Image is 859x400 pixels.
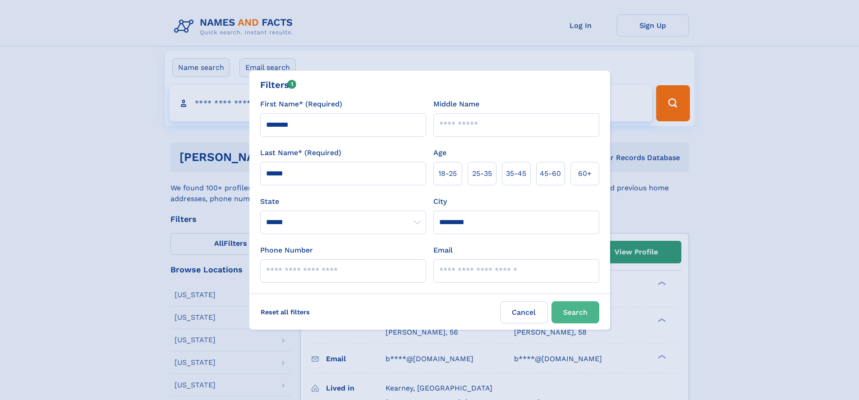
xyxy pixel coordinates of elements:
[438,168,457,179] span: 18‑25
[260,99,342,110] label: First Name* (Required)
[500,301,548,323] label: Cancel
[472,168,492,179] span: 25‑35
[433,196,447,207] label: City
[255,301,316,323] label: Reset all filters
[506,168,526,179] span: 35‑45
[260,78,297,92] div: Filters
[433,147,446,158] label: Age
[260,196,426,207] label: State
[260,245,313,256] label: Phone Number
[433,99,479,110] label: Middle Name
[551,301,599,323] button: Search
[540,168,561,179] span: 45‑60
[260,147,341,158] label: Last Name* (Required)
[578,168,592,179] span: 60+
[433,245,453,256] label: Email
